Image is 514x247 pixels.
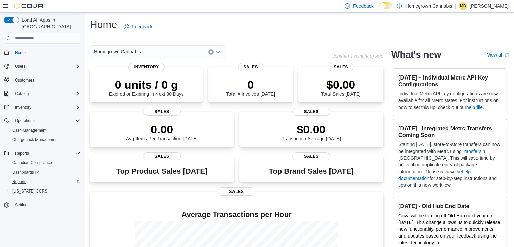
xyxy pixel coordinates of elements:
p: 0 [226,78,275,91]
span: Chargeback Management [9,136,80,144]
span: Users [15,64,25,69]
span: Feedback [132,23,152,30]
span: Sales [218,187,255,196]
span: Washington CCRS [9,187,80,195]
span: Inventory [128,63,165,71]
div: Total Sales [DATE] [321,78,360,97]
div: Expired or Expiring in Next 30 Days [109,78,184,97]
a: Cash Management [9,126,49,134]
span: Home [15,50,26,55]
a: Settings [12,201,32,209]
button: Users [1,62,83,71]
span: Reports [9,178,80,186]
p: 0 units / 0 g [109,78,184,91]
div: Avg Items Per Transaction [DATE] [126,122,198,141]
h3: [DATE] - Integrated Metrc Transfers Coming Soon [398,125,501,138]
span: Sales [143,152,181,160]
input: Dark Mode [379,2,393,9]
a: Feedback [121,20,155,33]
a: Chargeback Management [9,136,62,144]
svg: External link [505,53,509,57]
p: Updated 1 minute(s) ago [331,53,383,59]
a: help file [466,105,483,110]
h3: [DATE] - Old Hub End Date [398,203,501,209]
button: Reports [1,149,83,158]
span: Inventory [12,103,80,111]
img: Cova [14,3,44,9]
span: Customers [12,76,80,84]
button: Canadian Compliance [7,158,83,167]
span: Dark Mode [379,9,380,10]
a: Reports [9,178,29,186]
span: Sales [238,63,263,71]
a: Dashboards [7,167,83,177]
a: View allExternal link [487,52,509,58]
span: Settings [15,202,29,208]
span: Load All Apps in [GEOGRAPHIC_DATA] [19,17,80,30]
p: [PERSON_NAME] [470,2,509,10]
button: Reports [12,149,32,157]
p: Individual Metrc API key configurations are now available for all Metrc states. For instructions ... [398,90,501,111]
span: Homegrown Cannabis [94,48,141,56]
button: Operations [1,116,83,126]
nav: Complex example [4,45,80,228]
span: Feedback [353,3,373,9]
button: Inventory [1,103,83,112]
span: Chargeback Management [12,137,59,142]
button: Cash Management [7,126,83,135]
span: Reports [12,179,26,184]
button: [US_STATE] CCRS [7,186,83,196]
span: [US_STATE] CCRS [12,188,47,194]
button: Catalog [12,90,31,98]
a: Canadian Compliance [9,159,55,167]
span: Customers [15,77,34,83]
span: Reports [15,151,29,156]
span: Sales [292,152,330,160]
span: Canadian Compliance [12,160,52,165]
p: $0.00 [282,122,341,136]
p: 0.00 [126,122,198,136]
span: Operations [15,118,35,123]
span: Reports [12,149,80,157]
span: Settings [12,201,80,209]
a: Transfers [462,149,482,154]
button: Open list of options [216,49,221,55]
span: Dashboards [9,168,80,176]
a: Customers [12,76,37,84]
span: Canadian Compliance [9,159,80,167]
p: | [455,2,456,10]
span: Sales [292,108,330,116]
span: Dashboards [12,170,39,175]
button: Inventory [12,103,34,111]
button: Users [12,62,28,70]
button: Clear input [208,49,214,55]
div: Michael Denomme [459,2,467,10]
button: Reports [7,177,83,186]
div: Total # Invoices [DATE] [226,78,275,97]
div: Transaction Average [DATE] [282,122,341,141]
button: Catalog [1,89,83,98]
p: Homegrown Cannabis [406,2,452,10]
span: Cash Management [12,128,46,133]
span: MD [460,2,466,10]
button: Operations [12,117,38,125]
p: $0.00 [321,78,360,91]
span: Inventory [15,105,31,110]
h1: Home [90,18,117,31]
a: help documentation [398,169,471,181]
a: Dashboards [9,168,42,176]
span: Catalog [15,91,29,96]
button: Chargeback Management [7,135,83,144]
p: Starting [DATE], store-to-store transfers can now be integrated with Metrc using in [GEOGRAPHIC_D... [398,141,501,188]
h3: Top Product Sales [DATE] [116,167,207,175]
span: Sales [328,63,353,71]
h4: Average Transactions per Hour [95,210,378,219]
a: [US_STATE] CCRS [9,187,50,195]
h3: [DATE] – Individual Metrc API Key Configurations [398,74,501,88]
button: Settings [1,200,83,210]
span: Home [12,48,80,57]
a: Home [12,49,28,57]
span: Users [12,62,80,70]
button: Home [1,48,83,58]
span: Sales [143,108,181,116]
